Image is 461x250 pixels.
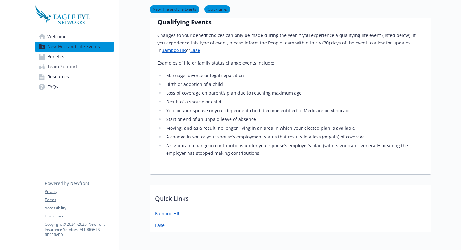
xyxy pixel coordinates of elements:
[150,185,431,208] p: Quick Links
[164,81,423,88] li: Birth or adoption of a child
[35,32,114,42] a: Welcome
[164,142,423,157] li: A significant change in contributions under your spouse’s employer’s plan (with “significant” gen...
[47,32,66,42] span: Welcome
[35,82,114,92] a: FAQs
[155,222,165,228] a: Ease
[164,89,423,97] li: Loss of coverage on parent’s plan due to reaching maximum age
[47,82,58,92] span: FAQs
[47,72,69,82] span: Resources
[45,205,114,211] a: Accessibility
[35,42,114,52] a: New Hire and Life Events
[47,52,64,62] span: Benefits
[47,42,100,52] span: New Hire and Life Events
[35,52,114,62] a: Benefits
[190,47,200,53] a: Ease
[157,18,212,26] strong: Qualifying Events
[155,210,179,217] a: Bamboo HR
[35,72,114,82] a: Resources
[45,197,114,203] a: Terms
[164,72,423,79] li: Marriage, divorce or legal separation
[164,133,423,141] li: A change in you or your spouse’s employment status that results in a loss (or gain) of coverage
[164,107,423,114] li: You, or your spouse or your dependent child, become entitled to Medicare or Medicaid
[157,59,423,67] p: Examples of life or family status change events include:
[47,62,77,72] span: Team Support
[164,116,423,123] li: Start or end of an unpaid leave of absence
[150,6,199,12] a: New Hire and Life Events
[162,47,186,53] a: Bamboo HR
[35,62,114,72] a: Team Support
[157,32,423,54] p: Changes to your benefit choices can only be made during the year if you experience a qualifying l...
[45,189,114,195] a: Privacy
[164,98,423,106] li: Death of a spouse or child
[45,213,114,219] a: Disclaimer
[45,221,114,237] p: Copyright © 2024 - 2025 , Newfront Insurance Services, ALL RIGHTS RESERVED
[164,124,423,132] li: Moving, and as a result, no longer living in an area in which your elected plan is available
[204,6,230,12] a: Quick Links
